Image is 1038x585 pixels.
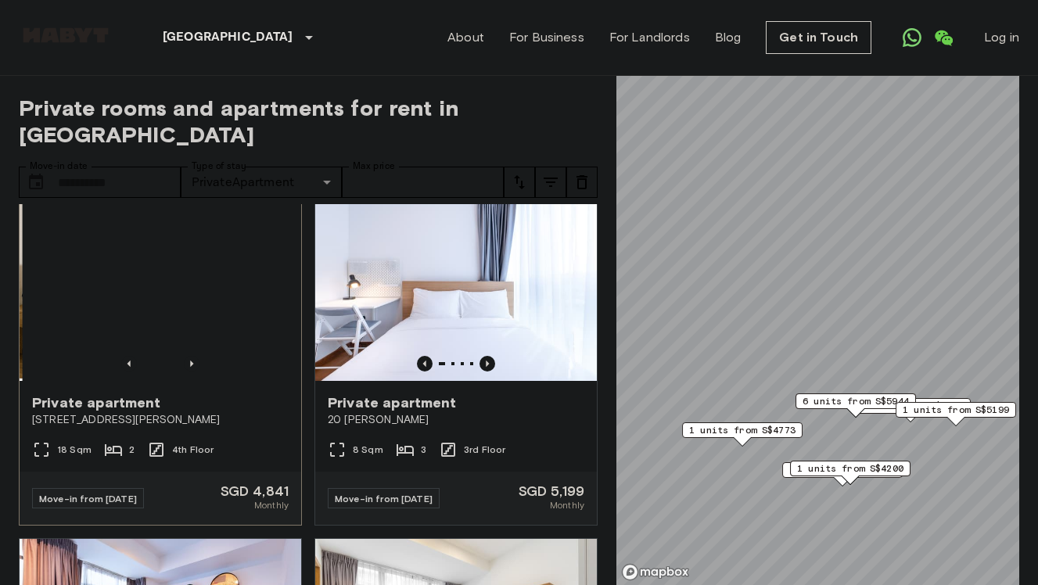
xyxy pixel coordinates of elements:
[790,461,910,485] div: Map marker
[789,463,896,477] span: 1 units from S$4410
[682,422,803,447] div: Map marker
[32,393,161,412] span: Private apartment
[328,393,457,412] span: Private apartment
[797,461,903,476] span: 1 units from S$4200
[172,443,214,457] span: 4th Floor
[39,493,137,504] span: Move-in from [DATE]
[782,462,903,486] div: Map marker
[896,22,928,53] a: Open WhatsApp
[715,28,742,47] a: Blog
[30,160,88,173] label: Move-in date
[335,493,433,504] span: Move-in from [DATE]
[181,167,343,198] div: PrivateApartment
[19,27,113,43] img: Habyt
[464,443,505,457] span: 3rd Floor
[57,443,92,457] span: 18 Sqm
[984,28,1019,47] a: Log in
[479,356,495,371] button: Previous image
[504,167,535,198] button: tune
[421,443,426,457] span: 3
[163,28,293,47] p: [GEOGRAPHIC_DATA]
[417,356,433,371] button: Previous image
[550,498,584,512] span: Monthly
[20,167,52,198] button: Choose date
[896,402,1016,426] div: Map marker
[315,193,597,381] img: Marketing picture of unit SG-01-105-001-001
[192,160,246,173] label: Type of stay
[850,398,971,422] div: Map marker
[857,399,964,413] span: 1 units from S$4841
[519,484,584,498] span: SGD 5,199
[903,403,1009,417] span: 1 units from S$5199
[566,167,598,198] button: tune
[121,356,137,371] button: Previous image
[535,167,566,198] button: tune
[32,412,289,428] span: [STREET_ADDRESS][PERSON_NAME]
[353,160,395,173] label: Max price
[328,412,584,428] span: 20 [PERSON_NAME]
[19,95,598,148] span: Private rooms and apartments for rent in [GEOGRAPHIC_DATA]
[509,28,584,47] a: For Business
[609,28,690,47] a: For Landlords
[621,563,690,581] a: Mapbox logo
[23,193,304,381] img: Marketing picture of unit SG-01-001-024-01
[447,28,484,47] a: About
[796,393,916,418] div: Map marker
[184,356,199,371] button: Previous image
[766,21,871,54] a: Get in Touch
[19,192,302,526] a: Previous imagePrevious imagePrivate apartment[STREET_ADDRESS][PERSON_NAME]18 Sqm24th FloorMove-in...
[803,394,909,408] span: 6 units from S$5944
[314,192,598,526] a: Marketing picture of unit SG-01-105-001-001Previous imagePrevious imagePrivate apartment20 [PERSO...
[353,443,383,457] span: 8 Sqm
[129,443,135,457] span: 2
[221,484,289,498] span: SGD 4,841
[254,498,289,512] span: Monthly
[928,22,959,53] a: Open WeChat
[689,423,796,437] span: 1 units from S$4773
